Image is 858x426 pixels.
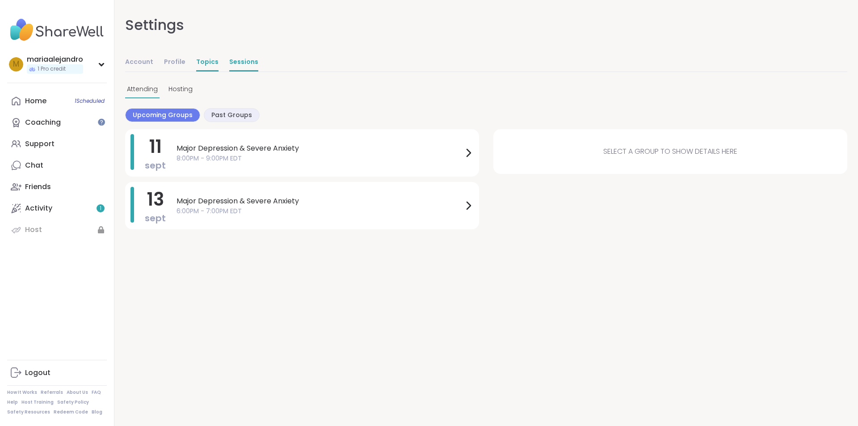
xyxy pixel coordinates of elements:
a: Profile [164,54,185,72]
div: Logout [25,368,50,378]
span: Attending [127,84,158,94]
a: Safety Resources [7,409,50,415]
a: Account [125,54,153,72]
span: sept [145,212,166,224]
span: 1 [100,205,101,212]
span: Select a group to show details here [603,146,737,157]
span: m [13,59,19,70]
div: Chat [25,160,43,170]
a: Redeem Code [54,409,88,415]
a: Referrals [41,389,63,396]
div: Activity [25,203,52,213]
div: Home [25,96,46,106]
span: Past Groups [211,110,252,120]
iframe: Spotlight [98,118,105,126]
span: 1 Pro credit [38,65,66,73]
a: How It Works [7,389,37,396]
span: 1 Scheduled [75,97,105,105]
a: Help [7,399,18,405]
a: FAQ [92,389,101,396]
span: 6:00PM - 7:00PM EDT [177,207,463,216]
span: Major Depression & Severe Anxiety [177,196,463,207]
img: ShareWell Nav Logo [7,14,107,46]
a: Friends [7,176,107,198]
span: Major Depression & Severe Anxiety [177,143,463,154]
a: Host Training [21,399,54,405]
a: Support [7,133,107,155]
a: Activity1 [7,198,107,219]
a: Logout [7,362,107,384]
a: Host [7,219,107,240]
a: Coaching [7,112,107,133]
span: Upcoming Groups [133,110,193,120]
a: Chat [7,155,107,176]
div: Settings [125,14,184,36]
div: Host [25,225,42,235]
div: Coaching [25,118,61,127]
a: Safety Policy [57,399,89,405]
a: Home1Scheduled [7,90,107,112]
span: 13 [147,187,164,212]
span: 11 [149,134,162,159]
span: 8:00PM - 9:00PM EDT [177,154,463,163]
a: About Us [67,389,88,396]
a: Topics [196,54,219,72]
div: Friends [25,182,51,192]
span: sept [145,159,166,172]
a: Blog [92,409,102,415]
div: mariaalejandro [27,55,83,64]
span: Hosting [168,84,193,94]
div: Support [25,139,55,149]
a: Sessions [229,54,258,72]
